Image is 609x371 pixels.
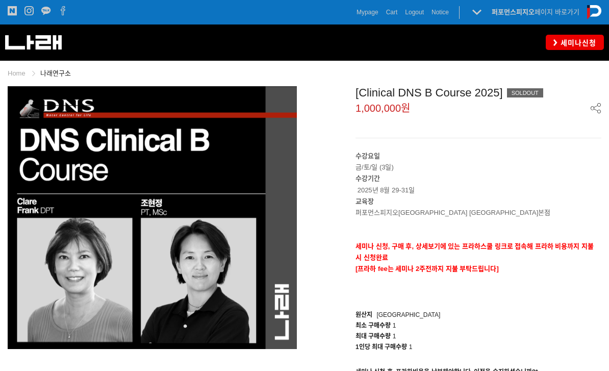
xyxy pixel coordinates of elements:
[356,103,410,113] span: 1,000,000원
[492,8,535,16] strong: 퍼포먼스피지오
[356,152,380,160] strong: 수강요일
[409,343,413,351] span: 1
[40,69,71,77] a: 나래연구소
[356,242,594,261] strong: 세미나 신청, 구매 후, 상세보기에 있는 프라하스쿨 링크로 접속해 프라하 비용까지 지불 시 신청완료
[393,322,396,329] span: 1
[376,311,440,318] span: [GEOGRAPHIC_DATA]
[8,69,26,77] a: Home
[356,333,391,340] span: 최대 구매수량
[492,8,579,16] a: 퍼포먼스피지오페이지 바로가기
[356,173,601,195] p: 2025년 8월 29-31일
[432,7,449,17] a: Notice
[507,88,543,97] div: SOLDOUT
[356,265,499,273] span: [프라하 fee는 세미나 2주전까지 지불 부탁드립니다]
[356,343,407,351] span: 1인당 최대 구매수량
[356,197,374,205] strong: 교육장
[356,86,601,100] div: [Clinical DNS B Course 2025]
[356,322,391,329] span: 최소 구매수량
[357,7,378,17] a: Mypage
[386,7,398,17] a: Cart
[356,311,372,318] span: 원산지
[546,35,604,50] a: 세미나신청
[356,162,601,173] p: 금/토/일 (3일)
[356,175,380,182] strong: 수강기간
[405,7,424,17] a: Logout
[356,207,601,218] p: 퍼포먼스피지오[GEOGRAPHIC_DATA] [GEOGRAPHIC_DATA]본점
[393,333,396,340] span: 1
[557,38,596,48] span: 세미나신청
